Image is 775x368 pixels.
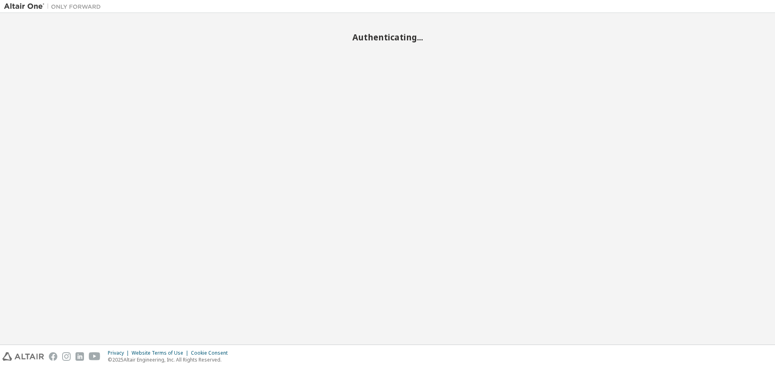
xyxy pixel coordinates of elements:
div: Website Terms of Use [132,350,191,356]
img: facebook.svg [49,352,57,361]
p: © 2025 Altair Engineering, Inc. All Rights Reserved. [108,356,232,363]
div: Cookie Consent [191,350,232,356]
img: instagram.svg [62,352,71,361]
h2: Authenticating... [4,32,771,42]
div: Privacy [108,350,132,356]
img: youtube.svg [89,352,101,361]
img: altair_logo.svg [2,352,44,361]
img: Altair One [4,2,105,11]
img: linkedin.svg [75,352,84,361]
